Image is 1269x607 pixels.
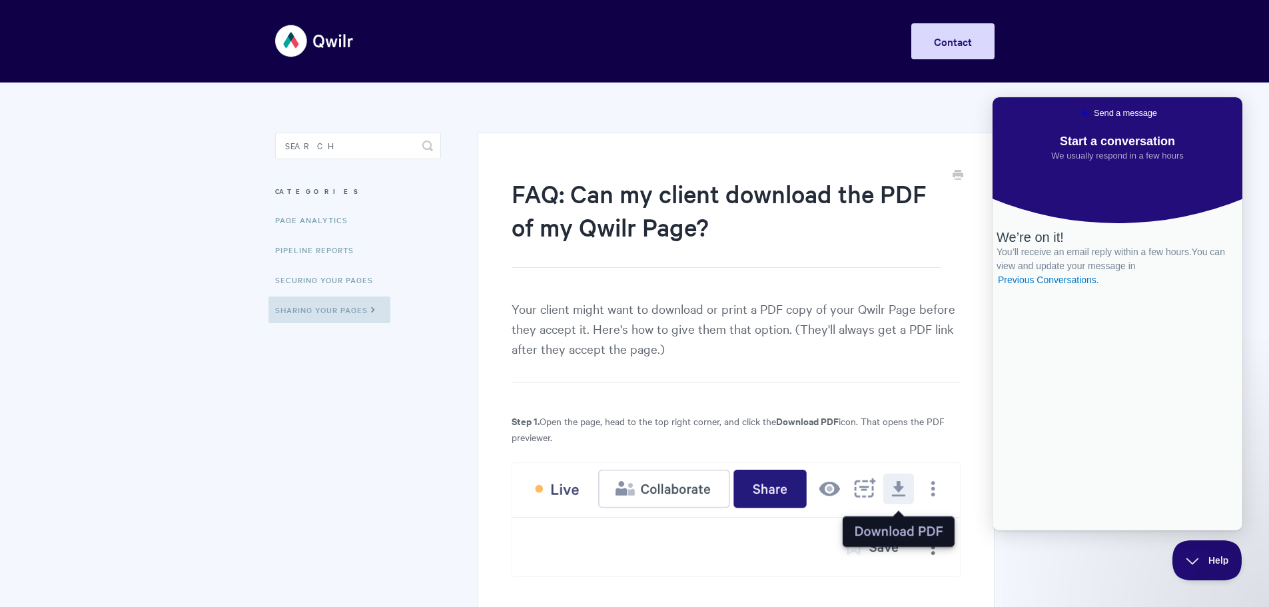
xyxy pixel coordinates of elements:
[1172,540,1242,580] iframe: Help Scout Beacon - Close
[275,133,441,159] input: Search
[512,414,540,428] strong: Step 1.
[953,169,963,183] a: Print this Article
[275,179,441,203] h3: Categories
[993,97,1242,530] iframe: Help Scout Beacon - Live Chat, Contact Form, and Knowledge Base
[275,267,383,293] a: Securing Your Pages
[512,413,960,445] p: Open the page, head to the top right corner, and click the icon. That opens the PDF previewer.
[275,207,358,233] a: Page Analytics
[776,414,839,428] strong: Download PDF
[911,23,995,59] a: Contact
[268,297,390,323] a: Sharing Your Pages
[512,177,940,268] h1: FAQ: Can my client download the PDF of my Qwilr Page?
[512,462,960,577] img: file-EtZ1luLBVr.png
[512,299,960,382] p: Your client might want to download or print a PDF copy of your Qwilr Page before they accept it. ...
[275,16,354,66] img: Qwilr Help Center
[275,237,364,263] a: Pipeline reports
